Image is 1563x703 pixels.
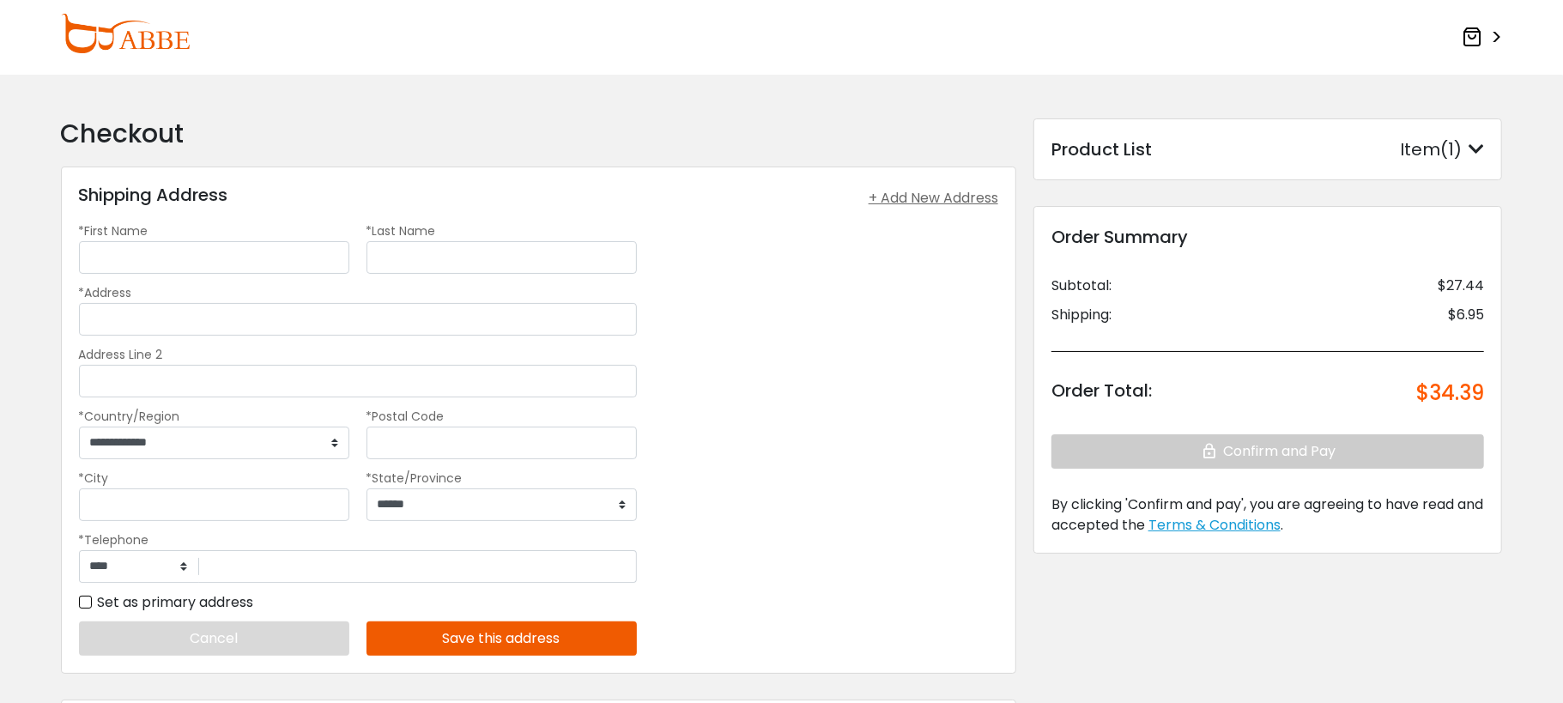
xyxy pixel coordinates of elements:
[79,591,254,613] label: Set as primary address
[1487,22,1503,53] span: >
[1051,305,1112,325] div: Shipping:
[367,408,445,425] label: *Postal Code
[79,621,349,656] button: Cancel
[367,470,463,487] label: *State/Province
[79,408,180,425] label: *Country/Region
[1051,494,1485,536] div: .
[1416,378,1484,409] div: $34.39
[1051,276,1112,296] div: Subtotal:
[61,14,190,53] img: abbeglasses.com
[1051,494,1483,535] span: By clicking 'Confirm and pay', you are agreeing to have read and accepted the
[79,222,148,239] label: *First Name
[1148,515,1281,535] span: Terms & Conditions
[61,118,1016,149] h2: Checkout
[1448,305,1484,325] div: $6.95
[1438,276,1484,296] div: $27.44
[79,185,228,205] h3: Shipping Address
[367,222,436,239] label: *Last Name
[79,531,149,549] label: *Telephone
[1051,378,1152,409] div: Order Total:
[869,188,998,209] div: + Add New Address
[79,284,132,301] label: *Address
[1051,136,1152,162] div: Product List
[1051,224,1485,250] div: Order Summary
[1400,136,1484,162] div: Item(1)
[79,346,163,363] label: Address Line 2
[1463,21,1503,53] a: >
[367,621,637,656] button: Save this address
[79,470,109,487] label: *City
